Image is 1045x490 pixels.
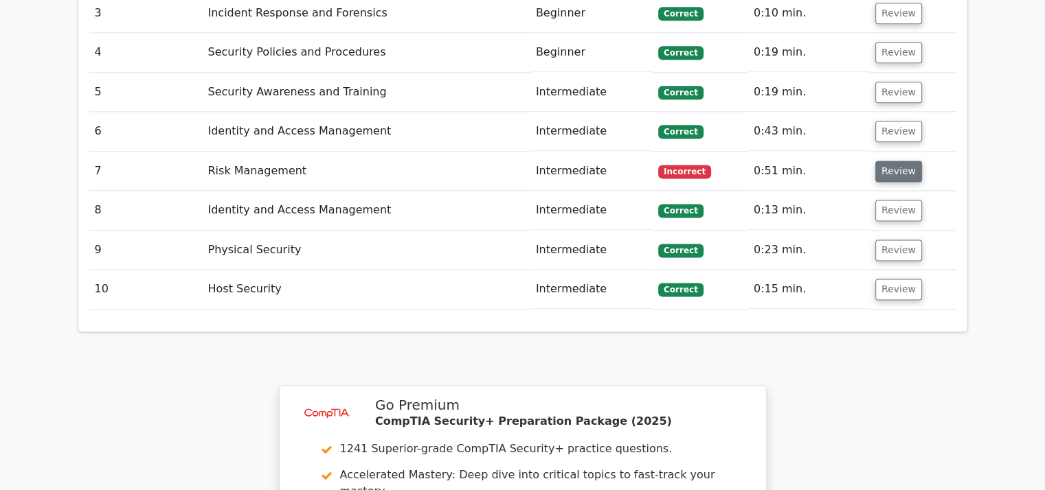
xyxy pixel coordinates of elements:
td: Risk Management [202,152,530,191]
td: 0:43 min. [748,112,870,151]
td: Identity and Access Management [202,191,530,230]
td: Intermediate [530,270,653,309]
td: Physical Security [202,231,530,270]
button: Review [875,240,922,261]
span: Incorrect [658,165,711,178]
button: Review [875,82,922,103]
td: 0:13 min. [748,191,870,230]
td: Security Awareness and Training [202,73,530,112]
span: Correct [658,86,703,100]
td: Intermediate [530,191,653,230]
button: Review [875,3,922,24]
td: 10 [89,270,203,309]
button: Review [875,279,922,300]
span: Correct [658,125,703,139]
td: 4 [89,33,203,72]
span: Correct [658,283,703,296]
td: Intermediate [530,231,653,270]
td: 0:51 min. [748,152,870,191]
td: 8 [89,191,203,230]
button: Review [875,121,922,142]
td: 9 [89,231,203,270]
span: Correct [658,204,703,218]
td: Host Security [202,270,530,309]
td: 0:23 min. [748,231,870,270]
td: 0:15 min. [748,270,870,309]
span: Correct [658,7,703,21]
td: Intermediate [530,73,653,112]
td: Intermediate [530,112,653,151]
button: Review [875,161,922,182]
button: Review [875,200,922,221]
td: 7 [89,152,203,191]
button: Review [875,42,922,63]
td: Intermediate [530,152,653,191]
td: 0:19 min. [748,33,870,72]
td: Security Policies and Procedures [202,33,530,72]
td: Identity and Access Management [202,112,530,151]
span: Correct [658,46,703,60]
td: Beginner [530,33,653,72]
td: 0:19 min. [748,73,870,112]
td: 6 [89,112,203,151]
td: 5 [89,73,203,112]
span: Correct [658,244,703,257]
